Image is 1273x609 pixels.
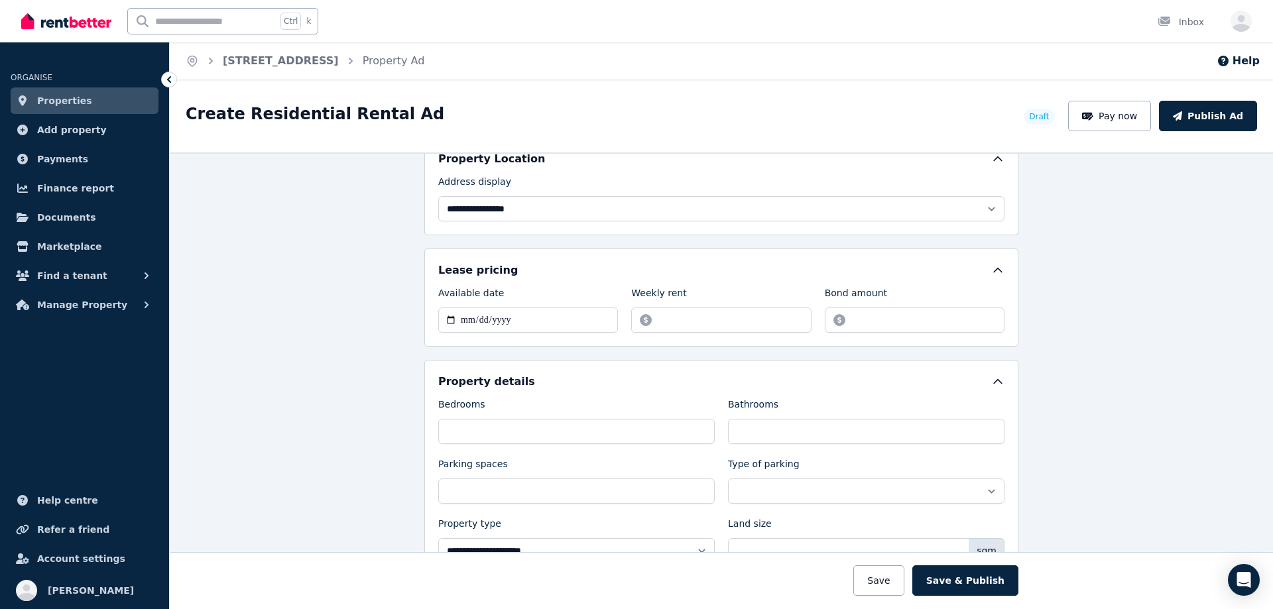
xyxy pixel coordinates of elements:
[11,262,158,289] button: Find a tenant
[438,175,511,194] label: Address display
[37,239,101,254] span: Marketplace
[1158,15,1204,28] div: Inbox
[912,565,1018,596] button: Save & Publish
[11,175,158,201] a: Finance report
[728,517,772,535] label: Land size
[11,117,158,143] a: Add property
[48,582,134,598] span: [PERSON_NAME]
[825,286,887,305] label: Bond amount
[728,457,800,476] label: Type of parking
[631,286,686,305] label: Weekly rent
[438,398,485,416] label: Bedrooms
[1159,101,1257,131] button: Publish Ad
[223,54,339,67] a: [STREET_ADDRESS]
[11,73,52,82] span: ORGANISE
[37,551,125,567] span: Account settings
[438,151,545,167] h5: Property Location
[306,16,311,27] span: k
[11,516,158,543] a: Refer a friend
[11,204,158,231] a: Documents
[37,151,88,167] span: Payments
[728,398,778,416] label: Bathrooms
[186,103,444,125] h1: Create Residential Rental Ad
[438,286,504,305] label: Available date
[11,146,158,172] a: Payments
[11,487,158,514] a: Help centre
[11,545,158,572] a: Account settings
[37,180,114,196] span: Finance report
[37,268,107,284] span: Find a tenant
[1228,564,1260,596] div: Open Intercom Messenger
[438,457,508,476] label: Parking spaces
[37,522,109,537] span: Refer a friend
[37,209,96,225] span: Documents
[37,297,127,313] span: Manage Property
[438,262,518,278] h5: Lease pricing
[1217,53,1260,69] button: Help
[853,565,904,596] button: Save
[170,42,440,80] nav: Breadcrumb
[37,93,92,109] span: Properties
[11,233,158,260] a: Marketplace
[363,54,425,67] a: Property Ad
[37,122,107,138] span: Add property
[21,11,111,31] img: RentBetter
[11,87,158,114] a: Properties
[1029,111,1049,122] span: Draft
[280,13,301,30] span: Ctrl
[37,492,98,508] span: Help centre
[1068,101,1152,131] button: Pay now
[438,374,535,390] h5: Property details
[438,517,501,535] label: Property type
[11,292,158,318] button: Manage Property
